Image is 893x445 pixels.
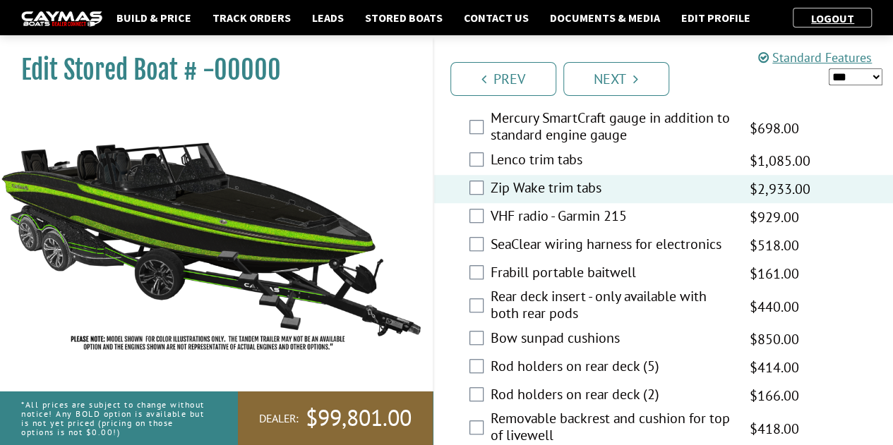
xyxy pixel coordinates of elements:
[750,235,799,256] span: $518.00
[543,8,667,27] a: Documents & Media
[750,118,799,139] span: $698.00
[674,8,757,27] a: Edit Profile
[450,62,556,96] a: Prev
[491,288,732,325] label: Rear deck insert - only available with both rear pods
[491,236,732,256] label: SeaClear wiring harness for electronics
[750,385,799,406] span: $166.00
[563,62,669,96] a: Next
[758,49,872,66] a: Standard Features
[491,207,732,228] label: VHF radio - Garmin 215
[491,329,732,350] label: Bow sunpad cushions
[21,393,206,444] p: *All prices are subject to change without notice! Any BOLD option is available but is not yet pri...
[750,329,799,350] span: $850.00
[491,179,732,200] label: Zip Wake trim tabs
[238,391,433,445] a: Dealer:$99,801.00
[491,109,732,147] label: Mercury SmartCraft gauge in addition to standard engine gauge
[491,358,732,378] label: Rod holders on rear deck (5)
[21,54,397,86] h1: Edit Stored Boat # -00000
[750,357,799,378] span: $414.00
[305,8,351,27] a: Leads
[205,8,298,27] a: Track Orders
[750,296,799,317] span: $440.00
[750,150,810,171] span: $1,085.00
[491,386,732,406] label: Rod holders on rear deck (2)
[306,403,412,433] span: $99,801.00
[750,178,810,200] span: $2,933.00
[358,8,450,27] a: Stored Boats
[491,264,732,284] label: Frabill portable baitwell
[750,207,799,228] span: $929.00
[804,11,861,25] a: Logout
[750,418,799,439] span: $418.00
[21,11,102,26] img: caymas-dealer-connect-2ed40d3bc7270c1d8d7ffb4b79bf05adc795679939227970def78ec6f6c03838.gif
[457,8,536,27] a: Contact Us
[750,263,799,284] span: $161.00
[109,8,198,27] a: Build & Price
[491,151,732,171] label: Lenco trim tabs
[259,411,299,426] span: Dealer:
